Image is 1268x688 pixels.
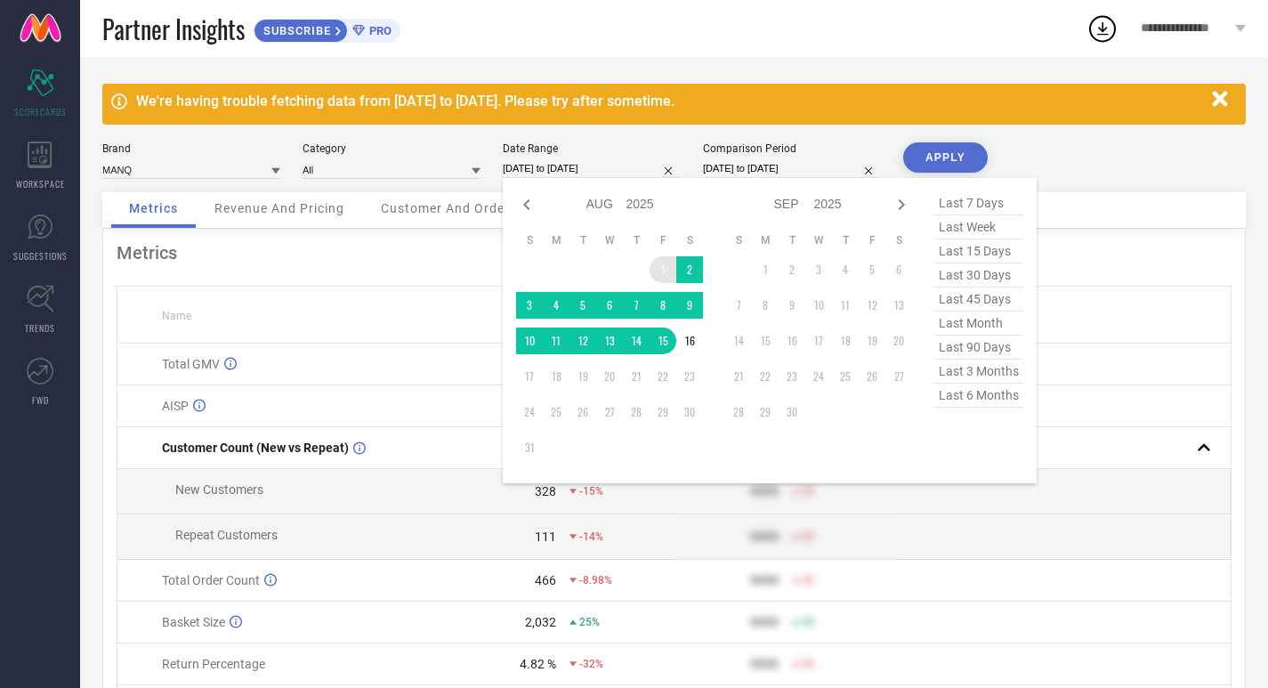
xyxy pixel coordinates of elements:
th: Monday [543,233,569,247]
div: Open download list [1086,12,1119,45]
span: 50 [802,530,814,543]
td: Mon Aug 04 2025 [543,292,569,319]
td: Sun Sep 28 2025 [725,399,752,425]
td: Fri Aug 22 2025 [650,363,676,390]
th: Saturday [885,233,912,247]
td: Tue Sep 23 2025 [779,363,805,390]
td: Tue Sep 09 2025 [779,292,805,319]
span: 50 [802,616,814,628]
th: Thursday [623,233,650,247]
th: Friday [650,233,676,247]
span: -32% [579,658,603,670]
span: last 30 days [934,263,1023,287]
td: Sun Aug 17 2025 [516,363,543,390]
span: New Customers [175,482,263,497]
td: Sun Sep 14 2025 [725,328,752,354]
td: Thu Sep 11 2025 [832,292,859,319]
span: Partner Insights [102,11,245,47]
div: Metrics [117,242,1232,263]
td: Fri Aug 08 2025 [650,292,676,319]
td: Tue Sep 16 2025 [779,328,805,354]
th: Friday [859,233,885,247]
td: Wed Sep 24 2025 [805,363,832,390]
span: last week [934,215,1023,239]
th: Monday [752,233,779,247]
td: Sat Aug 30 2025 [676,399,703,425]
span: last 15 days [934,239,1023,263]
td: Sat Aug 23 2025 [676,363,703,390]
span: Metrics [129,201,178,215]
th: Saturday [676,233,703,247]
td: Wed Aug 27 2025 [596,399,623,425]
div: Brand [102,142,280,155]
td: Fri Sep 12 2025 [859,292,885,319]
div: 466 [535,573,556,587]
td: Sun Aug 24 2025 [516,399,543,425]
td: Sun Aug 10 2025 [516,328,543,354]
td: Mon Sep 15 2025 [752,328,779,354]
button: APPLY [903,142,988,173]
td: Sun Aug 31 2025 [516,434,543,461]
td: Tue Aug 19 2025 [569,363,596,390]
th: Wednesday [596,233,623,247]
td: Wed Aug 20 2025 [596,363,623,390]
span: 50 [802,658,814,670]
td: Mon Sep 08 2025 [752,292,779,319]
span: Return Percentage [162,657,265,671]
span: Name [162,310,191,322]
span: last 90 days [934,336,1023,360]
span: 25% [579,616,600,628]
div: 328 [535,484,556,498]
div: 9999 [750,530,779,544]
span: WORKSPACE [16,177,65,190]
span: Repeat Customers [175,528,278,542]
td: Sun Sep 21 2025 [725,363,752,390]
td: Mon Aug 11 2025 [543,328,569,354]
td: Fri Aug 29 2025 [650,399,676,425]
td: Fri Aug 01 2025 [650,256,676,283]
td: Thu Aug 14 2025 [623,328,650,354]
span: last 6 months [934,384,1023,408]
td: Wed Aug 06 2025 [596,292,623,319]
td: Sat Sep 06 2025 [885,256,912,283]
td: Fri Aug 15 2025 [650,328,676,354]
td: Tue Sep 30 2025 [779,399,805,425]
div: Comparison Period [703,142,881,155]
td: Mon Aug 18 2025 [543,363,569,390]
td: Thu Sep 25 2025 [832,363,859,390]
span: last month [934,312,1023,336]
th: Wednesday [805,233,832,247]
span: last 45 days [934,287,1023,312]
div: Previous month [516,194,537,215]
td: Fri Sep 26 2025 [859,363,885,390]
span: Customer Count (New vs Repeat) [162,441,349,455]
td: Sat Aug 09 2025 [676,292,703,319]
td: Thu Aug 28 2025 [623,399,650,425]
div: We're having trouble fetching data from [DATE] to [DATE]. Please try after sometime. [136,93,1203,109]
td: Thu Aug 07 2025 [623,292,650,319]
div: Next month [891,194,912,215]
td: Sun Sep 07 2025 [725,292,752,319]
span: Total GMV [162,357,220,371]
td: Fri Sep 05 2025 [859,256,885,283]
span: AISP [162,399,189,413]
td: Tue Sep 02 2025 [779,256,805,283]
td: Tue Aug 12 2025 [569,328,596,354]
td: Thu Sep 04 2025 [832,256,859,283]
span: SUGGESTIONS [13,249,68,263]
span: SUBSCRIBE [254,24,335,37]
td: Mon Sep 22 2025 [752,363,779,390]
td: Sat Sep 20 2025 [885,328,912,354]
div: Date Range [503,142,681,155]
td: Wed Sep 03 2025 [805,256,832,283]
span: -8.98% [579,574,612,587]
div: 111 [535,530,556,544]
span: -14% [579,530,603,543]
th: Tuesday [569,233,596,247]
div: 9999 [750,573,779,587]
td: Wed Sep 10 2025 [805,292,832,319]
span: Revenue And Pricing [214,201,344,215]
td: Thu Aug 21 2025 [623,363,650,390]
input: Select date range [503,159,681,178]
td: Sat Aug 02 2025 [676,256,703,283]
